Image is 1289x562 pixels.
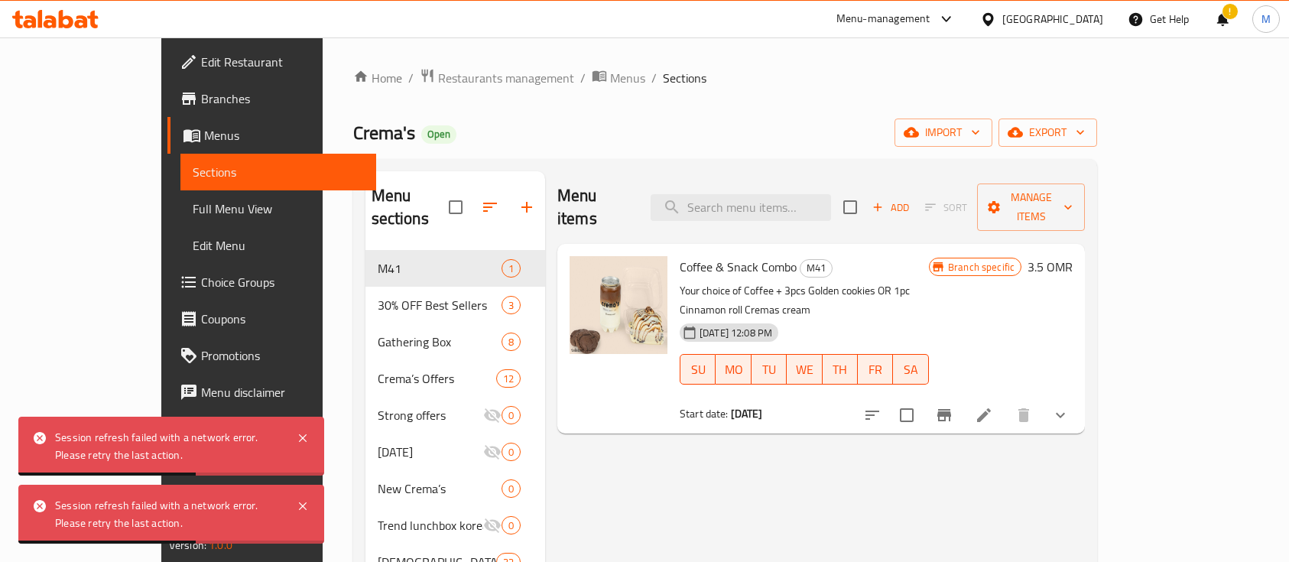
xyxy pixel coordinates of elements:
[378,259,502,278] span: M41
[570,256,667,354] img: Coffee & Snack Combo
[365,250,545,287] div: M411
[1028,256,1073,278] h6: 3.5 OMR
[180,154,377,190] a: Sections
[829,359,852,381] span: TH
[1002,11,1103,28] div: [GEOGRAPHIC_DATA]
[502,259,521,278] div: items
[201,89,365,108] span: Branches
[420,68,574,88] a: Restaurants management
[365,323,545,360] div: Gathering Box8
[353,115,415,150] span: Crema's
[209,535,232,555] span: 1.0.0
[378,406,483,424] span: Strong offers
[866,196,915,219] span: Add item
[496,369,521,388] div: items
[201,346,365,365] span: Promotions
[502,479,521,498] div: items
[378,479,502,498] span: New Crema’s
[907,123,980,142] span: import
[502,406,521,424] div: items
[167,374,377,411] a: Menu disclaimer
[408,69,414,87] li: /
[502,443,521,461] div: items
[378,296,502,314] span: 30% OFF Best Sellers
[687,359,709,381] span: SU
[201,273,365,291] span: Choice Groups
[502,408,520,423] span: 0
[365,360,545,397] div: Crema’s Offers12
[977,184,1085,231] button: Manage items
[899,359,922,381] span: SA
[752,354,787,385] button: TU
[502,262,520,276] span: 1
[167,411,377,447] a: Upsell
[800,259,832,277] span: M41
[680,404,729,424] span: Start date:
[680,281,929,320] p: Your choice of Coffee + 3pcs Golden cookies OR 1pc Cinnamon roll Cremas cream
[557,184,632,230] h2: Menu items
[440,191,472,223] span: Select all sections
[378,369,496,388] span: Crema’s Offers
[372,184,449,230] h2: Menu sections
[55,497,281,531] div: Session refresh failed with a network error. Please retry the last action.
[1051,406,1070,424] svg: Show Choices
[651,69,657,87] li: /
[502,333,521,351] div: items
[193,236,365,255] span: Edit Menu
[483,516,502,534] svg: Inactive section
[201,383,365,401] span: Menu disclaimer
[895,119,992,147] button: import
[854,397,891,434] button: sort-choices
[502,445,520,460] span: 0
[421,128,456,141] span: Open
[836,10,930,28] div: Menu-management
[353,69,402,87] a: Home
[758,359,781,381] span: TU
[167,80,377,117] a: Branches
[502,335,520,349] span: 8
[365,470,545,507] div: New Crema’s0
[201,53,365,71] span: Edit Restaurant
[834,191,866,223] span: Select section
[866,196,915,219] button: Add
[378,516,483,534] span: Trend lunchbox korean cakes
[989,188,1073,226] span: Manage items
[858,354,893,385] button: FR
[680,255,797,278] span: Coffee & Snack Combo
[55,429,281,463] div: Session refresh failed with a network error. Please retry the last action.
[793,359,816,381] span: WE
[169,535,206,555] span: Version:
[651,194,831,221] input: search
[365,397,545,434] div: Strong offers0
[180,190,377,227] a: Full Menu View
[731,404,763,424] b: [DATE]
[870,199,911,216] span: Add
[167,484,377,521] a: Grocery Checklist
[204,126,365,145] span: Menus
[167,117,377,154] a: Menus
[864,359,887,381] span: FR
[1011,123,1085,142] span: export
[502,516,521,534] div: items
[1005,397,1042,434] button: delete
[378,443,483,461] span: [DATE]
[438,69,574,87] span: Restaurants management
[823,354,858,385] button: TH
[508,189,545,226] button: Add section
[502,298,520,313] span: 3
[610,69,645,87] span: Menus
[1261,11,1271,28] span: M
[378,333,502,351] span: Gathering Box
[787,354,822,385] button: WE
[502,518,520,533] span: 0
[483,406,502,424] svg: Inactive section
[722,359,745,381] span: MO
